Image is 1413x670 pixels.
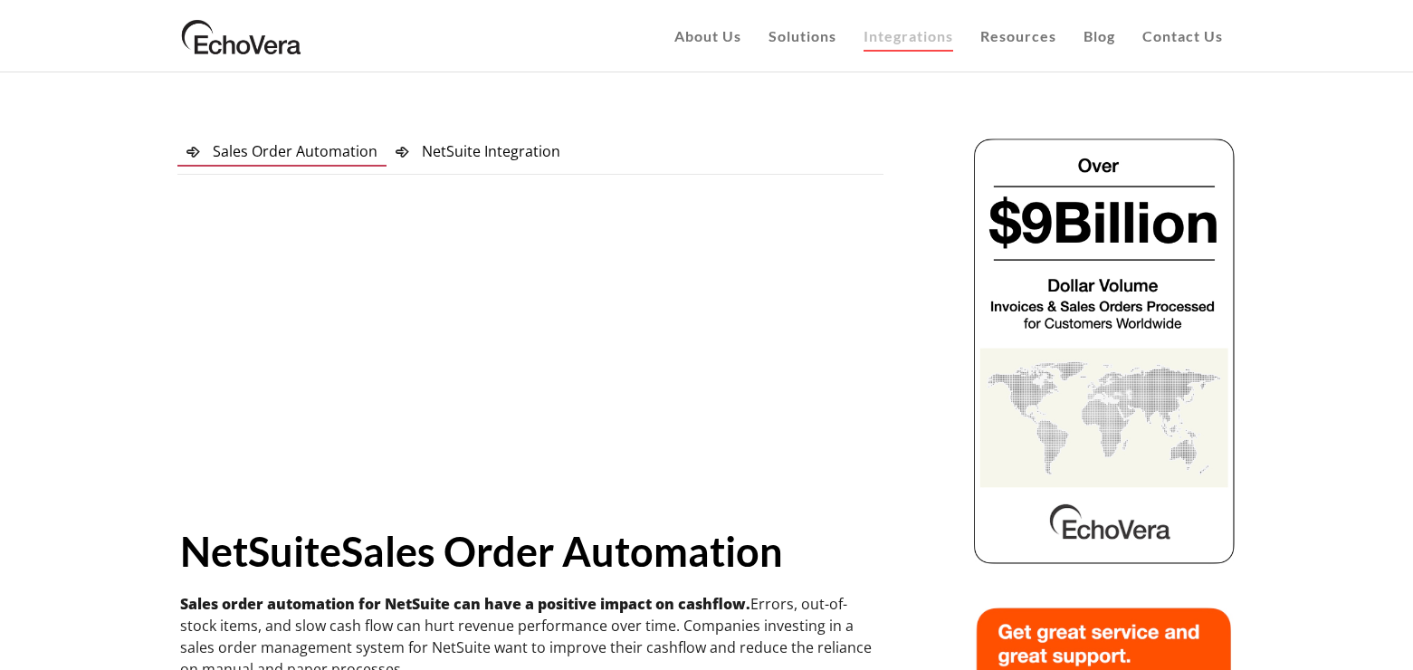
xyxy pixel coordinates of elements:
[177,136,387,167] a: Sales Order Automation
[1142,27,1223,44] span: Contact Us
[180,594,750,614] strong: Sales order automation for NetSuite can have a positive impact on cashflow.
[422,141,560,161] span: NetSuite Integration
[387,136,569,167] a: NetSuite Integration
[1084,27,1115,44] span: Blog
[180,527,341,576] strong: NetSuite
[980,27,1056,44] span: Resources
[971,136,1236,566] img: echovera dollar volume
[277,205,784,490] iframe: YouTube video player
[341,527,783,576] strong: Sales Order Automation
[177,14,306,59] img: EchoVera
[674,27,741,44] span: About Us
[213,141,377,161] span: Sales Order Automation
[864,27,953,44] span: Integrations
[769,27,836,44] span: Solutions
